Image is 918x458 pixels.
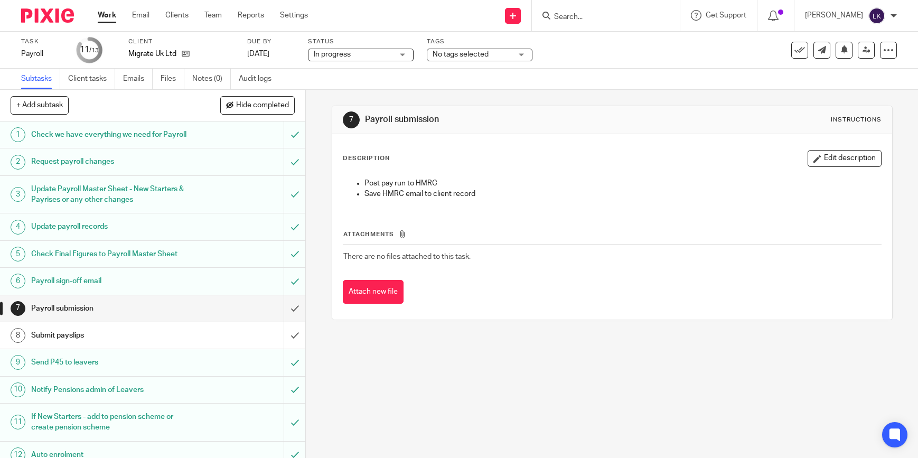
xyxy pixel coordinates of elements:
div: 7 [11,301,25,316]
h1: Notify Pensions admin of Leavers [31,382,193,398]
p: Post pay run to HMRC [364,178,881,189]
div: Payroll [21,49,63,59]
a: Audit logs [239,69,279,89]
span: No tags selected [433,51,489,58]
div: 11 [80,44,99,56]
div: 5 [11,247,25,261]
button: + Add subtask [11,96,69,114]
h1: Check Final Figures to Payroll Master Sheet [31,246,193,262]
h1: Payroll submission [365,114,634,125]
img: svg%3E [868,7,885,24]
h1: Payroll sign-off email [31,273,193,289]
span: In progress [314,51,351,58]
h1: Send P45 to leavers [31,354,193,370]
h1: Update Payroll Master Sheet - New Starters & Payrises or any other changes [31,181,193,208]
div: 6 [11,274,25,288]
label: Tags [427,38,532,46]
label: Status [308,38,414,46]
a: Reports [238,10,264,21]
h1: Update payroll records [31,219,193,235]
div: Instructions [831,116,882,124]
a: Client tasks [68,69,115,89]
div: 10 [11,382,25,397]
h1: Payroll submission [31,301,193,316]
div: 7 [343,111,360,128]
div: 1 [11,127,25,142]
p: Save HMRC email to client record [364,189,881,199]
h1: Submit payslips [31,328,193,343]
a: Files [161,69,184,89]
a: Team [204,10,222,21]
a: Settings [280,10,308,21]
span: [DATE] [247,50,269,58]
a: Email [132,10,149,21]
span: Get Support [706,12,746,19]
div: 2 [11,155,25,170]
a: Notes (0) [192,69,231,89]
label: Due by [247,38,295,46]
div: 4 [11,220,25,235]
p: Migrate Uk Ltd [128,49,176,59]
p: [PERSON_NAME] [805,10,863,21]
input: Search [553,13,648,22]
div: 8 [11,328,25,343]
span: There are no files attached to this task. [343,253,471,260]
h1: Request payroll changes [31,154,193,170]
small: /13 [89,48,99,53]
div: 11 [11,415,25,429]
span: Hide completed [236,101,289,110]
button: Edit description [808,150,882,167]
span: Attachments [343,231,394,237]
button: Hide completed [220,96,295,114]
button: Attach new file [343,280,404,304]
h1: If New Starters - add to pension scheme or create pension scheme [31,409,193,436]
label: Client [128,38,234,46]
a: Emails [123,69,153,89]
h1: Check we have everything we need for Payroll [31,127,193,143]
p: Description [343,154,390,163]
img: Pixie [21,8,74,23]
a: Subtasks [21,69,60,89]
a: Work [98,10,116,21]
div: 3 [11,187,25,202]
div: 9 [11,355,25,370]
label: Task [21,38,63,46]
a: Clients [165,10,189,21]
